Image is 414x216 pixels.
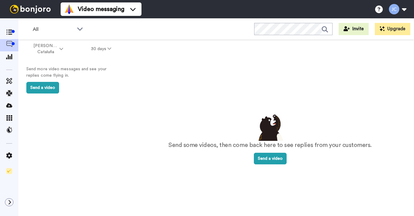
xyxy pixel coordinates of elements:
span: [PERSON_NAME] Cataluña [33,43,58,55]
img: results-emptystates.png [255,113,285,141]
button: 30 days [77,43,125,54]
p: Send some videos, then come back here to see replies from your customers. [168,141,372,150]
span: All [33,26,74,33]
button: [PERSON_NAME] Cataluña [20,40,77,57]
img: Checklist.svg [6,168,12,174]
img: bj-logo-header-white.svg [7,5,53,13]
span: Video messaging [78,5,124,13]
button: Send a video [254,153,287,164]
button: Send a video [26,82,59,93]
img: vm-color.svg [64,4,74,14]
p: Send more video messages and see your replies come flying in. [26,66,118,79]
button: Upgrade [375,23,410,35]
a: Send a video [254,156,287,161]
button: Invite [339,23,369,35]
